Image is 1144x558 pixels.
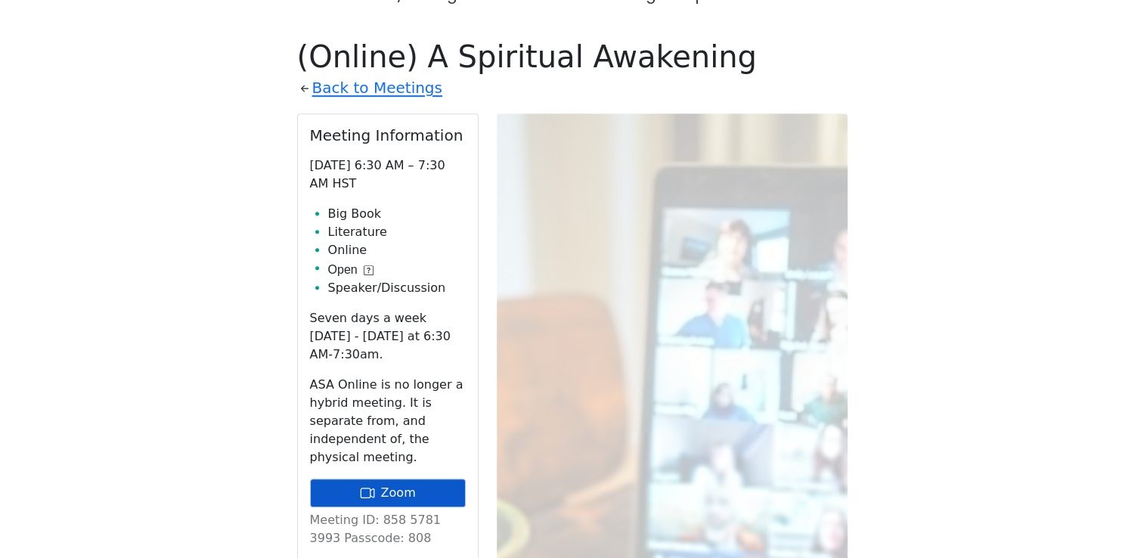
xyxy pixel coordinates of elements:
[310,157,466,193] p: [DATE] 6:30 AM – 7:30 AM HST
[328,223,466,241] li: Literature
[328,261,358,279] span: Open
[328,241,466,259] li: Online
[297,39,848,75] h1: (Online) A Spiritual Awakening
[310,511,466,547] p: Meeting ID: 858 5781 3993 Passcode: 808
[312,75,442,101] a: Back to Meetings
[310,126,466,144] h2: Meeting Information
[328,261,374,279] button: Open
[328,279,466,297] li: Speaker/Discussion
[310,479,466,507] a: Zoom
[328,205,466,223] li: Big Book
[310,376,466,467] p: ASA Online is no longer a hybrid meeting. It is separate from, and independent of, the physical m...
[310,309,466,364] p: Seven days a week [DATE] - [DATE] at 6:30 AM-7:30am.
